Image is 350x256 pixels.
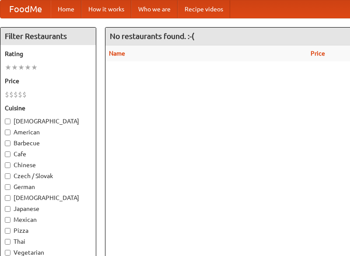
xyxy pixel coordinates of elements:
input: Mexican [5,217,10,223]
input: Vegetarian [5,250,10,256]
li: ★ [11,63,18,72]
li: $ [9,90,14,99]
h4: Filter Restaurants [0,28,96,45]
h5: Cuisine [5,104,91,112]
label: Pizza [5,226,91,235]
label: American [5,128,91,137]
input: Japanese [5,206,10,212]
ng-pluralize: No restaurants found. :-( [110,32,194,40]
input: [DEMOGRAPHIC_DATA] [5,119,10,124]
input: Barbecue [5,140,10,146]
a: FoodMe [0,0,51,18]
label: Chinese [5,161,91,169]
label: Barbecue [5,139,91,147]
input: Czech / Slovak [5,173,10,179]
label: German [5,182,91,191]
h5: Rating [5,49,91,58]
input: Cafe [5,151,10,157]
label: Czech / Slovak [5,172,91,180]
label: [DEMOGRAPHIC_DATA] [5,193,91,202]
input: Pizza [5,228,10,234]
label: [DEMOGRAPHIC_DATA] [5,117,91,126]
li: ★ [31,63,38,72]
li: $ [18,90,22,99]
input: German [5,184,10,190]
a: Home [51,0,81,18]
input: American [5,130,10,135]
a: Recipe videos [178,0,230,18]
a: How it works [81,0,131,18]
label: Mexican [5,215,91,224]
li: ★ [18,63,24,72]
input: [DEMOGRAPHIC_DATA] [5,195,10,201]
label: Thai [5,237,91,246]
label: Cafe [5,150,91,158]
li: $ [5,90,9,99]
input: Chinese [5,162,10,168]
li: ★ [24,63,31,72]
li: ★ [5,63,11,72]
input: Thai [5,239,10,245]
label: Japanese [5,204,91,213]
a: Price [311,50,325,57]
li: $ [14,90,18,99]
a: Name [109,50,125,57]
h5: Price [5,77,91,85]
a: Who we are [131,0,178,18]
li: $ [22,90,27,99]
